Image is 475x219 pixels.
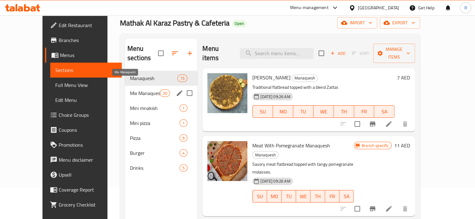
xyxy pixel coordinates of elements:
[252,160,354,176] p: Savory meat flatbread topped with tangy pomegranate molasses.
[359,143,391,149] span: Branch specific
[354,105,374,118] button: FR
[252,190,267,202] button: SU
[358,4,399,11] div: [GEOGRAPHIC_DATA]
[339,190,354,202] button: SA
[374,105,394,118] button: SA
[130,134,180,142] div: Pizza
[348,49,373,58] span: Select section first
[59,21,117,29] span: Edit Restaurant
[275,107,291,116] span: MO
[253,151,278,159] span: Manaquesh
[315,47,328,60] span: Select section
[252,105,273,118] button: SU
[45,137,122,152] a: Promotions
[45,152,122,167] a: Menu disclaimer
[464,4,467,11] span: R
[130,149,180,157] span: Burger
[177,74,187,82] div: items
[314,105,334,118] button: WE
[334,105,354,118] button: TH
[252,151,279,159] div: Manaquesh
[160,90,170,96] span: 20
[258,94,293,100] span: [DATE] 09:26 AM
[232,21,246,26] span: Open
[373,44,415,63] button: Manage items
[351,117,364,131] span: Select to update
[59,186,117,193] span: Coverage Report
[45,197,122,212] a: Grocery Checklist
[50,63,122,78] a: Sections
[167,46,182,61] span: Sort sections
[378,45,410,61] span: Manage items
[342,19,372,27] span: import
[351,202,364,215] span: Select to update
[60,51,117,59] span: Menus
[180,165,187,171] span: 5
[290,4,329,12] div: Menu-management
[394,141,410,150] h6: 11 AED
[296,190,310,202] button: WE
[59,126,117,134] span: Coupons
[180,105,187,111] span: 1
[125,116,197,131] div: Mini pizza1
[55,81,117,89] span: Full Menu View
[45,122,122,137] a: Coupons
[125,101,197,116] div: Mini mnakish1
[59,36,117,44] span: Branches
[296,107,311,116] span: TU
[59,201,117,208] span: Grocery Checklist
[180,134,187,142] div: items
[160,89,170,97] div: items
[258,178,293,184] span: [DATE] 09:26 AM
[293,105,314,118] button: TU
[252,83,394,91] p: Traditional flatbread topped with a blend Zattar.
[380,17,420,29] button: export
[45,107,122,122] a: Choice Groups
[329,50,346,57] span: Add
[398,117,413,131] button: delete
[130,119,180,127] div: Mini pizza
[328,49,348,58] button: Add
[55,96,117,104] span: Edit Menu
[398,201,413,216] button: delete
[316,107,331,116] span: WE
[120,16,230,30] span: Mathak Al Karaz Pastry & Cafeteria
[357,107,372,116] span: FR
[273,105,293,118] button: MO
[130,89,160,97] span: Mix Manaquesh
[292,74,318,82] span: Manaquesh
[125,71,197,86] div: Manaquesh15
[328,192,337,201] span: FR
[45,167,122,182] a: Upsell
[59,141,117,149] span: Promotions
[45,182,122,197] a: Coverage Report
[130,164,180,172] span: Drinks
[50,93,122,107] a: Edit Menu
[255,107,270,116] span: SU
[130,104,180,112] span: Mini mnakish
[397,73,410,82] h6: 7 AED
[130,74,177,82] span: Manaquesh
[180,120,187,126] span: 1
[342,192,351,201] span: SA
[180,135,187,141] span: 9
[325,190,339,202] button: FR
[365,117,380,131] button: Branch-specific-item
[154,47,167,60] span: Select all sections
[50,78,122,93] a: Full Menu View
[385,205,393,212] a: Edit menu item
[240,48,314,59] input: search
[377,107,392,116] span: SA
[365,201,380,216] button: Branch-specific-item
[125,86,197,101] div: Mix Manaquesh20edit
[207,73,247,113] img: Zattar Manaquesh
[178,75,187,81] span: 15
[255,192,265,201] span: SU
[45,48,122,63] a: Menus
[125,131,197,145] div: Pizza9
[180,150,187,156] span: 4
